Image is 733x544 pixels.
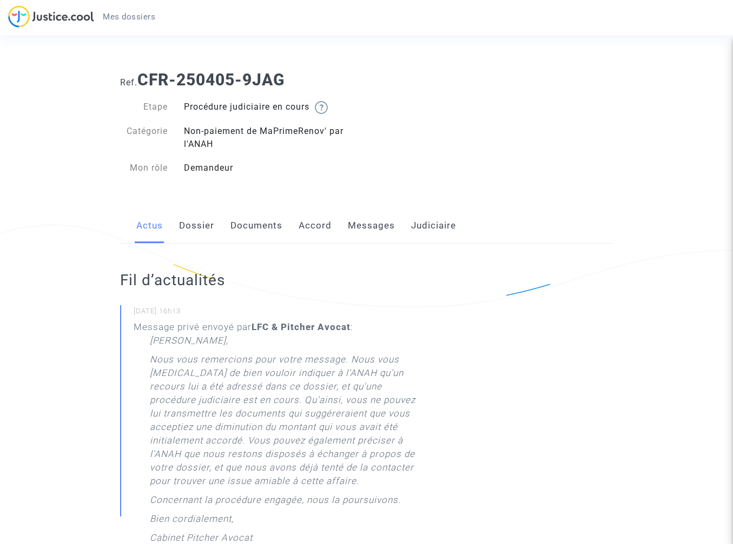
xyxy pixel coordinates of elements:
[411,208,456,244] a: Judiciaire
[150,334,228,353] p: [PERSON_NAME],
[120,271,416,290] h2: Fil d’actualités
[176,100,367,114] div: Procédure judiciaire en cours
[134,306,416,320] small: [DATE] 16h13
[252,321,351,332] b: LFC & Pitcher Avocat
[176,125,367,151] div: Non-paiement de MaPrimeRenov' par l'ANAH
[348,208,395,244] a: Messages
[112,125,176,151] div: Catégorie
[230,208,282,244] a: Documents
[94,9,164,25] a: Mes dossiers
[176,162,367,174] div: Demandeur
[112,162,176,174] div: Mon rôle
[150,493,401,512] p: Concernant la procédure engagée, nous la poursuivons.
[150,353,416,493] p: Nous vous remercions pour votre message. Nous vous [MEDICAL_DATA] de bien vouloir indiquer à l'AN...
[315,101,328,114] img: help.svg
[179,208,214,244] a: Dossier
[137,70,285,89] b: CFR-250405-9JAG
[150,512,234,531] p: Bien cordialement,
[299,208,332,244] a: Accord
[103,12,155,22] span: Mes dossiers
[112,100,176,114] div: Etape
[8,5,94,28] img: jc-logo.svg
[136,208,163,244] a: Actus
[120,77,137,88] span: Ref.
